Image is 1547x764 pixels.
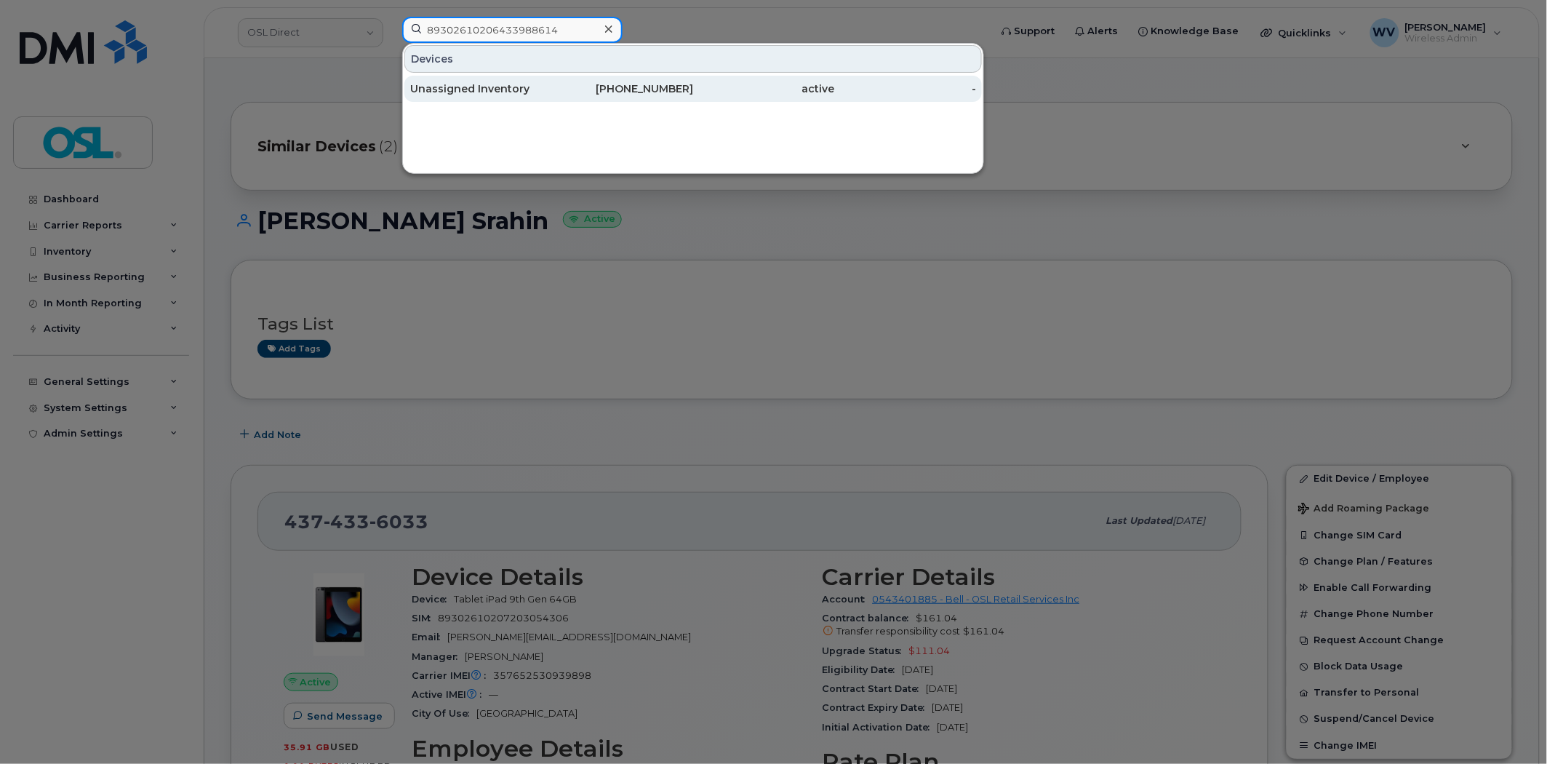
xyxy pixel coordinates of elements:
a: Unassigned Inventory[PHONE_NUMBER]active- [404,76,982,102]
div: Unassigned Inventory [410,81,552,96]
div: active [693,81,835,96]
div: Devices [404,45,982,73]
div: [PHONE_NUMBER] [552,81,694,96]
div: - [835,81,977,96]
